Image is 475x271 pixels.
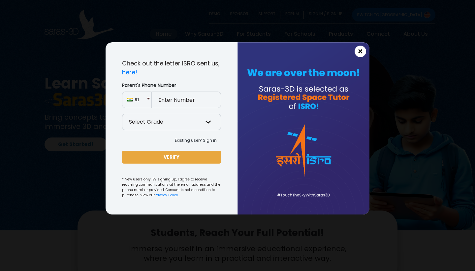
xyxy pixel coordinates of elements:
[122,68,137,76] a: here!
[358,47,363,56] span: ×
[135,97,146,103] span: 91
[122,59,221,77] p: Check out the letter ISRO sent us,
[122,82,221,89] label: Parent's Phone Number
[171,135,221,145] button: Existing user? Sign in
[122,151,221,164] button: VERIFY
[152,92,221,108] input: Enter Number
[355,46,366,57] button: Close
[155,193,178,198] a: Privacy Policy
[122,177,221,198] small: * New users only. By signing up, I agree to receive recurring communications at the email address...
